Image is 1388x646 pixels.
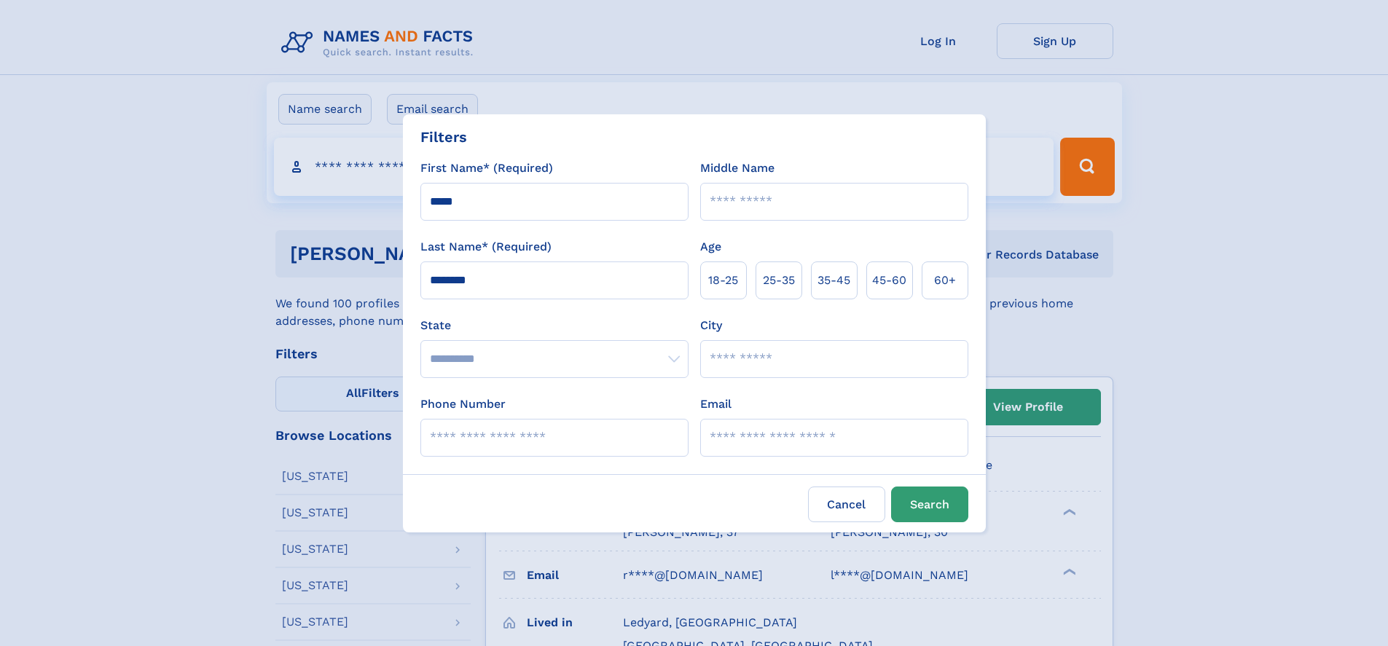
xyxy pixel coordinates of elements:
span: 25‑35 [763,272,795,289]
label: Last Name* (Required) [420,238,552,256]
label: Middle Name [700,159,775,177]
button: Search [891,487,968,522]
span: 60+ [934,272,956,289]
label: First Name* (Required) [420,159,553,177]
label: City [700,317,722,334]
span: 18‑25 [708,272,738,289]
label: State [420,317,689,334]
label: Email [700,395,732,413]
span: 35‑45 [817,272,850,289]
div: Filters [420,126,467,148]
label: Cancel [808,487,885,522]
label: Phone Number [420,395,506,413]
label: Age [700,238,721,256]
span: 45‑60 [872,272,906,289]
